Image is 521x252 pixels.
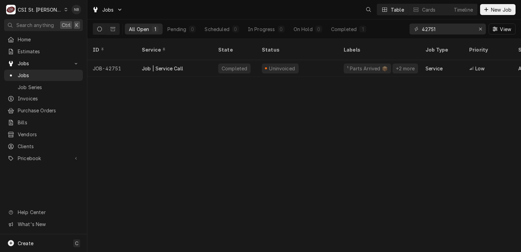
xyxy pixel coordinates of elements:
div: State [218,46,251,53]
div: JOB-42751 [87,60,136,76]
div: Status [262,46,331,53]
a: Jobs [4,70,83,81]
span: Clients [18,143,79,150]
div: +2 more [395,65,415,72]
span: What's New [18,221,79,228]
input: Keyword search [422,24,473,34]
span: Jobs [102,6,114,13]
div: Cards [422,6,436,13]
a: Estimates [4,46,83,57]
button: Search anythingCtrlK [4,19,83,31]
a: Go to Jobs [4,58,83,69]
div: ¹ Parts Arrived 📦 [346,65,388,72]
div: Labels [344,46,415,53]
span: Jobs [18,72,79,79]
a: Go to Help Center [4,207,83,218]
div: Pending [167,26,186,33]
div: Completed [331,26,357,33]
span: Pricebook [18,155,69,162]
span: New Job [490,6,513,13]
a: Home [4,34,83,45]
a: Go to Jobs [89,4,125,15]
div: 1 [153,26,157,33]
div: Completed [221,65,248,72]
div: Job Type [426,46,458,53]
button: Erase input [475,24,486,34]
div: Table [391,6,404,13]
span: Vendors [18,131,79,138]
span: Home [18,36,79,43]
a: Invoices [4,93,83,104]
div: 0 [234,26,238,33]
span: Jobs [18,60,69,67]
div: Priority [469,46,506,53]
div: Service [142,46,206,53]
span: Job Series [18,84,79,91]
a: Purchase Orders [4,105,83,116]
div: CSI St. [PERSON_NAME] [18,6,62,13]
a: Vendors [4,129,83,140]
div: NB [72,5,81,14]
span: C [75,240,78,247]
div: Timeline [454,6,473,13]
div: 1 [361,26,365,33]
span: Bills [18,119,79,126]
a: Job Series [4,82,83,93]
a: Go to Pricebook [4,153,83,164]
div: C [6,5,16,14]
div: Uninvoiced [268,65,296,72]
div: Nick Badolato's Avatar [72,5,81,14]
span: Estimates [18,48,79,55]
span: Ctrl [62,22,71,29]
button: New Job [480,4,516,15]
span: Purchase Orders [18,107,79,114]
button: Open search [363,4,374,15]
div: Job | Service Call [142,65,183,72]
div: 0 [279,26,283,33]
div: Scheduled [205,26,229,33]
span: Invoices [18,95,79,102]
div: 0 [317,26,321,33]
span: Help Center [18,209,79,216]
span: View [498,26,512,33]
span: K [75,22,78,29]
div: In Progress [248,26,275,33]
div: Service [426,65,443,72]
a: Go to What's New [4,219,83,230]
span: Low [475,65,485,72]
div: On Hold [294,26,313,33]
span: Create [18,240,33,246]
div: 0 [190,26,194,33]
button: View [489,24,516,34]
div: All Open [129,26,149,33]
div: ID [93,46,130,53]
div: CSI St. Louis's Avatar [6,5,16,14]
span: Search anything [16,22,54,29]
a: Clients [4,141,83,152]
a: Bills [4,117,83,128]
